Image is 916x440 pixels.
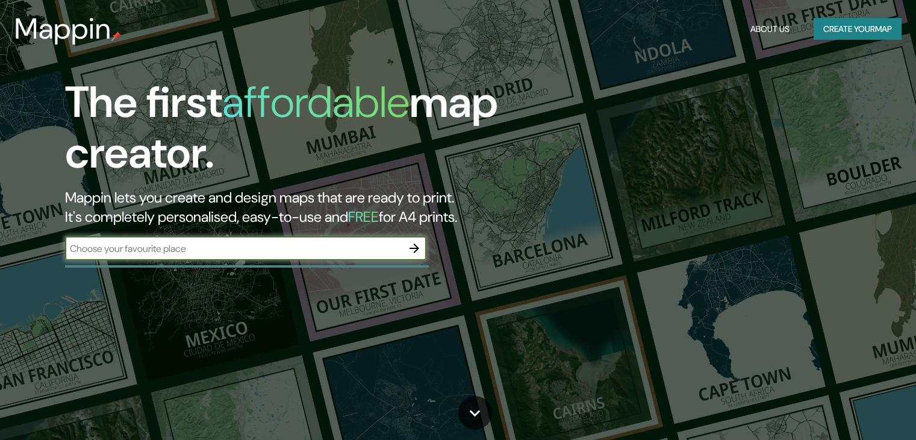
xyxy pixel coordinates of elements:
h5: FREE [348,207,379,226]
h2: Mappin lets you create and design maps that are ready to print. It's completely personalised, eas... [65,188,523,227]
h1: affordable [222,74,410,130]
button: About Us [746,18,794,40]
input: Choose your favourite place [65,242,402,256]
h3: Mappin [14,12,111,46]
img: mappin-pin [111,31,121,41]
button: Create yourmap [814,18,902,40]
h1: The first map creator. [65,77,523,188]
